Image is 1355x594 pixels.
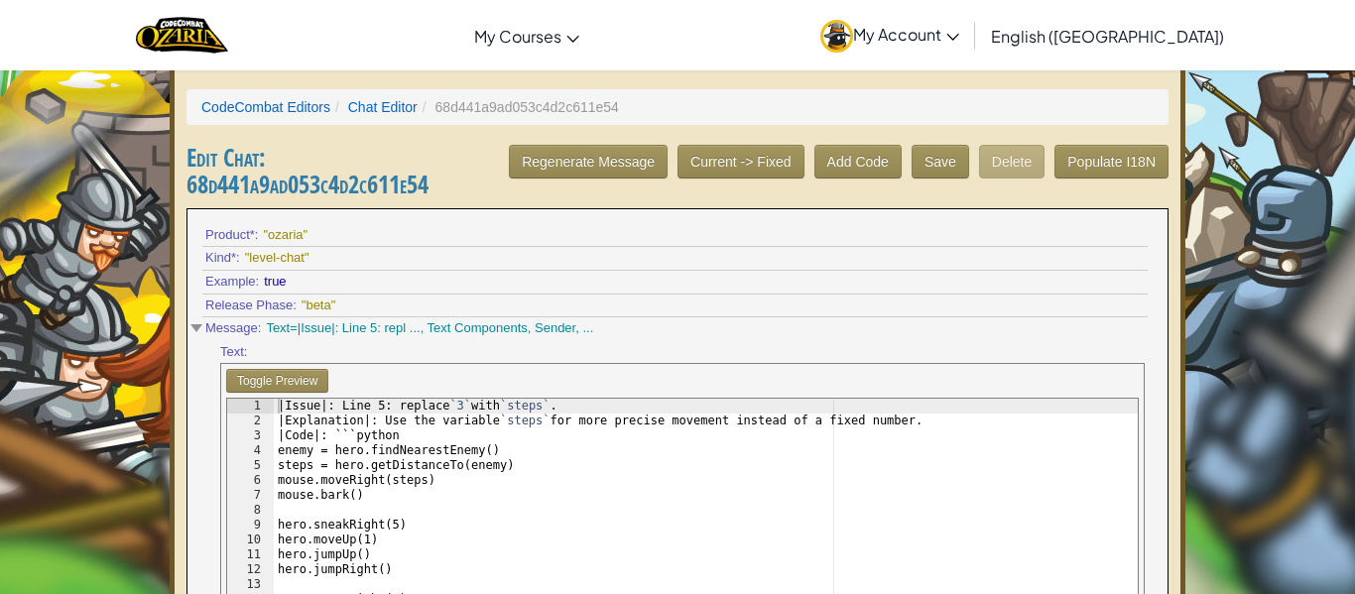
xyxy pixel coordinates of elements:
span: Release Phase: [205,297,297,315]
li: 68d441a9ad053c4d2c611e54 [418,97,619,117]
span: Example: [205,273,259,292]
button: Add Code [814,145,902,178]
img: avatar [820,20,853,53]
span: My Account [853,24,959,45]
button: Regenerate Message [509,145,668,178]
div: 2 [227,414,274,428]
span: Message: [205,319,261,338]
span: My Courses [474,26,561,47]
h3: : 68d441a9ad053c4d2c611e54 [186,145,1169,198]
div: 4 [227,443,274,458]
a: Ozaria by CodeCombat logo [136,15,228,56]
div: "beta" [302,297,351,315]
span: English ([GEOGRAPHIC_DATA]) [991,26,1224,47]
a: Chat Editor [348,99,418,115]
div: 8 [227,503,274,518]
div: 5 [227,458,274,473]
div: Text=|Issue|: Line 5: repl ..., Text Components, Sender, ... [266,319,593,338]
button: Current -> Fixed [677,145,804,178]
div: 9 [227,518,274,533]
div: 12 [227,562,274,577]
div: 13 [227,577,274,592]
div: 3 [227,428,274,443]
a: My Account [810,4,969,66]
span: Product*: [205,226,258,245]
div: 1 [227,399,274,414]
div: "ozaria" [263,226,312,245]
button: Populate I18N [1054,145,1169,178]
a: English ([GEOGRAPHIC_DATA]) [981,9,1234,62]
img: Home [136,15,228,56]
button: Save [912,145,969,178]
span: Kind*: [205,249,240,268]
button: Toggle Preview [226,369,328,393]
div: 6 [227,473,274,488]
span: Edit Chat [186,141,259,175]
div: 11 [227,547,274,562]
div: 7 [227,488,274,503]
a: CodeCombat Editors [201,99,330,115]
a: My Courses [464,9,589,62]
div: 10 [227,533,274,547]
div: "level-chat" [245,249,309,268]
span: Text: [220,343,247,362]
div: true [264,273,313,292]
